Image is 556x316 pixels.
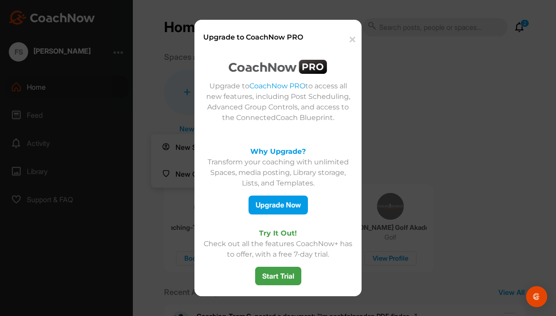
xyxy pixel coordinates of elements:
[201,146,355,157] h3: Why Upgrade?
[201,228,355,239] h3: Try It Out!
[201,81,355,123] p: Upgrade to to access all new features, including Post Scheduling, Advanced Group Controls, and ac...
[229,60,327,74] img: Space Limit Icon
[255,267,301,286] button: Start Trial
[526,286,547,307] div: Open Intercom Messenger
[342,26,361,53] button: ✕
[203,32,342,43] h3: Upgrade to CoachNow PRO
[249,196,308,214] button: Upgrade Now
[201,157,355,189] p: Transform your coaching with unlimited Spaces, media posting, Library storage, Lists, and Templates.
[201,239,355,260] p: Check out all the features CoachNow+ has to offer, with a free 7-day trial.
[249,82,305,90] a: CoachNow PRO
